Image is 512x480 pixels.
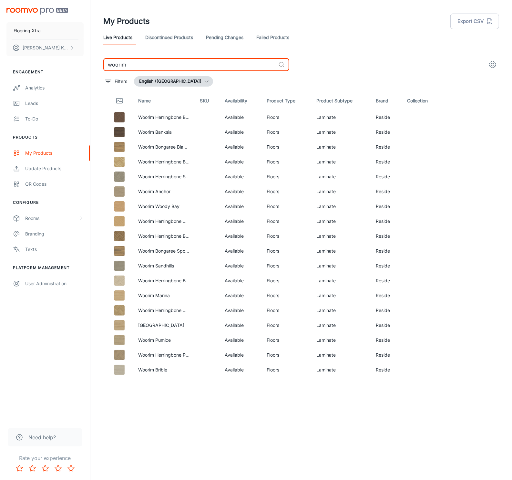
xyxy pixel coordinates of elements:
th: Collection [402,92,445,110]
td: Reside [371,333,402,348]
td: Floors [261,199,311,214]
div: Leads [25,100,84,107]
td: Reside [371,244,402,258]
td: Available [220,333,261,348]
button: Export CSV [450,14,499,29]
td: Laminate [311,273,371,288]
td: Floors [261,110,311,125]
td: Available [220,125,261,140]
td: Laminate [311,199,371,214]
td: Available [220,214,261,229]
button: Rate 1 star [13,462,26,475]
td: Laminate [311,110,371,125]
p: Woorim Marina [138,292,189,299]
td: Laminate [311,333,371,348]
p: Flooring Xtra [14,27,41,34]
td: Available [220,318,261,333]
p: [PERSON_NAME] Khurana [23,44,68,51]
td: Floors [261,333,311,348]
td: Reside [371,184,402,199]
p: Woorim Pumice [138,337,189,344]
td: Floors [261,348,311,362]
p: [GEOGRAPHIC_DATA] [138,322,189,329]
td: Reside [371,348,402,362]
p: Woorim Anchor [138,188,189,195]
td: Laminate [311,348,371,362]
div: Texts [25,246,84,253]
button: Rate 5 star [65,462,77,475]
td: Laminate [311,125,371,140]
span: Need help? [28,433,56,441]
p: Woorim Herringbone Banksia [138,114,189,121]
button: Rate 2 star [26,462,39,475]
p: Woorim Herringbone Pumice [138,351,189,359]
td: Floors [261,125,311,140]
td: Available [220,273,261,288]
p: Woorim Herringbone Bongaree Spotted Gum [138,233,189,240]
td: Reside [371,362,402,377]
td: Reside [371,318,402,333]
a: Failed Products [256,30,289,45]
td: Reside [371,273,402,288]
img: Roomvo PRO Beta [6,8,68,15]
p: Woorim Sandhills [138,262,189,269]
td: Floors [261,288,311,303]
td: Reside [371,140,402,154]
td: Reside [371,110,402,125]
p: Filters [115,78,127,85]
div: Analytics [25,84,84,91]
h1: My Products [103,16,150,27]
td: Reside [371,199,402,214]
button: filter [103,76,129,87]
p: Woorim Herringbone Bribie [138,277,189,284]
a: Live Products [103,30,132,45]
td: Reside [371,258,402,273]
td: Available [220,154,261,169]
td: Available [220,199,261,214]
td: Laminate [311,258,371,273]
td: Floors [261,273,311,288]
td: Floors [261,362,311,377]
td: Floors [261,303,311,318]
button: [PERSON_NAME] Khurana [6,39,84,56]
td: Floors [261,258,311,273]
div: My Products [25,150,84,157]
button: Rate 3 star [39,462,52,475]
div: Rooms [25,215,78,222]
p: Woorim Herringbone Sandhills [138,173,189,180]
td: Floors [261,214,311,229]
td: Laminate [311,154,371,169]
a: Discontinued Products [145,30,193,45]
button: English ([GEOGRAPHIC_DATA]) [134,76,213,87]
td: Available [220,244,261,258]
p: Rate your experience [5,454,85,462]
div: QR Codes [25,181,84,188]
div: User Administration [25,280,84,287]
td: Reside [371,154,402,169]
td: Laminate [311,288,371,303]
th: Brand [371,92,402,110]
td: Floors [261,140,311,154]
a: Pending Changes [206,30,243,45]
div: Branding [25,230,84,237]
td: Reside [371,303,402,318]
th: Product Type [261,92,311,110]
td: Laminate [311,229,371,244]
svg: Thumbnail [116,97,123,105]
td: Laminate [311,214,371,229]
td: Floors [261,169,311,184]
td: Available [220,362,261,377]
div: To-do [25,115,84,122]
td: Reside [371,229,402,244]
td: Reside [371,214,402,229]
td: Available [220,184,261,199]
p: Woorim Bribie [138,366,189,373]
p: Woorim Banksia [138,129,189,136]
p: Woorim Bongaree Spotted Gum [138,247,189,255]
p: Woorim Bongaree Blackbutt [138,143,189,151]
td: Laminate [311,303,371,318]
p: Woorim Woody Bay [138,203,189,210]
td: Laminate [311,318,371,333]
td: Floors [261,318,311,333]
td: Reside [371,288,402,303]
